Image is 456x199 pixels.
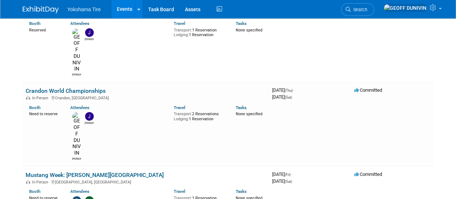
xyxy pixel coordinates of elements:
[174,112,192,116] span: Transport:
[292,172,293,177] span: -
[174,105,185,110] a: Travel
[70,189,89,194] a: Attendees
[85,112,94,121] img: Jason Heath
[285,95,292,99] span: (Sat)
[236,189,247,194] a: Tasks
[174,189,185,194] a: Travel
[236,105,247,110] a: Tasks
[85,37,94,41] div: Jason Heath
[384,4,427,12] img: GEOFF DUNIVIN
[236,21,247,26] a: Tasks
[85,121,94,125] div: Jason Heath
[32,96,50,100] span: In-Person
[72,112,81,156] img: GEOFF DUNIVIN
[29,21,40,26] a: Booth
[272,172,293,177] span: [DATE]
[32,180,50,185] span: In-Person
[29,26,60,33] div: Reserved
[272,94,292,100] span: [DATE]
[72,72,81,77] div: GEOFF DUNIVIN
[29,189,40,194] a: Booth
[29,105,40,110] a: Booth
[341,3,374,16] a: Search
[174,117,189,121] span: Lodging:
[236,112,262,116] span: None specified
[70,21,89,26] a: Attendees
[26,172,164,178] a: Mustang Week: [PERSON_NAME][GEOGRAPHIC_DATA]
[174,33,189,37] span: Lodging:
[294,87,295,93] span: -
[285,88,293,92] span: (Thu)
[236,28,262,33] span: None specified
[174,110,225,121] div: 2 Reservations 1 Reservation
[26,87,106,94] a: Crandon World Championships
[285,173,291,177] span: (Fri)
[174,21,185,26] a: Travel
[174,26,225,38] div: 1 Reservation 1 Reservation
[29,110,60,117] div: Need to reserve
[72,28,81,73] img: GEOFF DUNIVIN
[285,179,292,183] span: (Sat)
[351,7,367,12] span: Search
[354,172,382,177] span: Committed
[354,87,382,93] span: Committed
[174,28,192,33] span: Transport:
[67,7,101,12] span: Yokohama Tire
[272,87,295,93] span: [DATE]
[26,95,266,100] div: Crandon, [GEOGRAPHIC_DATA]
[72,156,81,161] div: GEOFF DUNIVIN
[26,179,266,185] div: [GEOGRAPHIC_DATA], [GEOGRAPHIC_DATA]
[70,105,89,110] a: Attendees
[85,28,94,37] img: Jason Heath
[23,6,59,13] img: ExhibitDay
[272,178,292,184] span: [DATE]
[26,96,30,99] img: In-Person Event
[26,180,30,183] img: In-Person Event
